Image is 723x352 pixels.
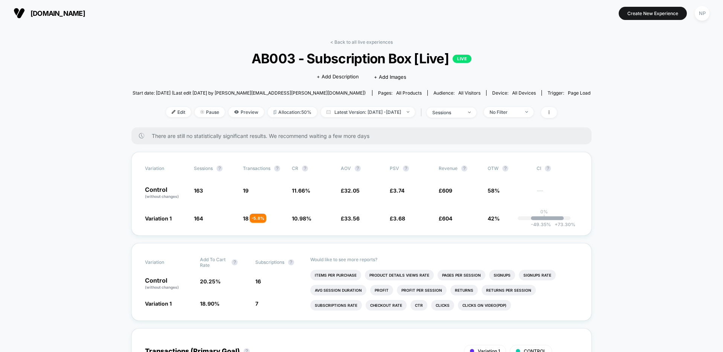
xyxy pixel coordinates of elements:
[194,187,203,194] span: 163
[200,278,221,285] span: 20.25 %
[243,165,270,171] span: Transactions
[432,110,462,115] div: sessions
[393,215,405,222] span: 3.68
[403,165,409,171] button: ?
[274,165,280,171] button: ?
[378,90,422,96] div: Pages:
[366,300,407,311] li: Checkout Rate
[488,165,529,171] span: OTW
[695,6,709,21] div: NP
[531,222,551,227] span: -49.35 %
[439,187,452,194] span: £
[458,300,511,311] li: Clicks On Video(pdp)
[152,133,577,139] span: There are still no statistically significant results. We recommend waiting a few more days
[200,257,228,268] span: Add To Cart Rate
[243,215,249,222] span: 18
[419,107,427,118] span: |
[217,165,223,171] button: ?
[341,215,360,222] span: £
[321,107,415,117] span: Latest Version: [DATE] - [DATE]
[326,110,331,114] img: calendar
[195,107,225,117] span: Pause
[145,285,179,289] span: (without changes)
[519,270,556,280] li: Signups Rate
[439,165,458,171] span: Revenue
[310,285,366,295] li: Avg Session Duration
[490,109,520,115] div: No Filter
[374,74,406,80] span: + Add Images
[439,215,452,222] span: £
[619,7,687,20] button: Create New Experience
[545,165,551,171] button: ?
[393,187,404,194] span: 3.74
[468,112,471,113] img: end
[488,215,500,222] span: 42%
[145,277,192,290] p: Control
[255,278,261,285] span: 16
[344,215,360,222] span: 33.56
[548,90,590,96] div: Trigger:
[292,215,311,222] span: 10.98 %
[330,39,393,45] a: < Back to all live experiences
[438,270,485,280] li: Pages Per Session
[145,194,179,199] span: (without changes)
[512,90,536,96] span: all devices
[268,107,317,117] span: Allocation: 50%
[453,55,471,63] p: LIVE
[502,165,508,171] button: ?
[341,165,351,171] span: AOV
[273,110,276,114] img: rebalance
[431,300,454,311] li: Clicks
[11,7,87,19] button: [DOMAIN_NAME]
[156,51,568,66] span: AB003 - Subscription Box [Live]
[543,214,545,220] p: |
[396,90,422,96] span: all products
[390,215,405,222] span: £
[551,222,575,227] span: 73.30 %
[442,215,452,222] span: 604
[537,165,578,171] span: CI
[229,107,264,117] span: Preview
[433,90,480,96] div: Audience:
[250,214,266,223] div: - 5.8 %
[407,111,409,113] img: end
[145,300,172,307] span: Variation 1
[482,285,536,295] li: Returns Per Session
[145,187,186,199] p: Control
[166,107,191,117] span: Edit
[489,270,515,280] li: Signups
[390,187,404,194] span: £
[145,215,172,222] span: Variation 1
[255,259,284,265] span: Subscriptions
[692,6,712,21] button: NP
[200,300,220,307] span: 18.90 %
[540,209,548,214] p: 0%
[390,165,399,171] span: PSV
[31,9,85,17] span: [DOMAIN_NAME]
[292,165,298,171] span: CR
[568,90,590,96] span: Page Load
[255,300,258,307] span: 7
[310,270,361,280] li: Items Per Purchase
[355,165,361,171] button: ?
[288,259,294,265] button: ?
[232,259,238,265] button: ?
[397,285,447,295] li: Profit Per Session
[486,90,541,96] span: Device:
[292,187,310,194] span: 11.66 %
[145,165,186,171] span: Variation
[488,187,500,194] span: 58%
[555,222,558,227] span: +
[302,165,308,171] button: ?
[145,257,186,268] span: Variation
[365,270,434,280] li: Product Details Views Rate
[458,90,480,96] span: All Visitors
[370,285,393,295] li: Profit
[172,110,175,114] img: edit
[410,300,427,311] li: Ctr
[317,73,359,81] span: + Add Description
[525,111,528,113] img: end
[133,90,366,96] span: Start date: [DATE] (Last edit [DATE] by [PERSON_NAME][EMAIL_ADDRESS][PERSON_NAME][DOMAIN_NAME])
[344,187,360,194] span: 32.05
[450,285,478,295] li: Returns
